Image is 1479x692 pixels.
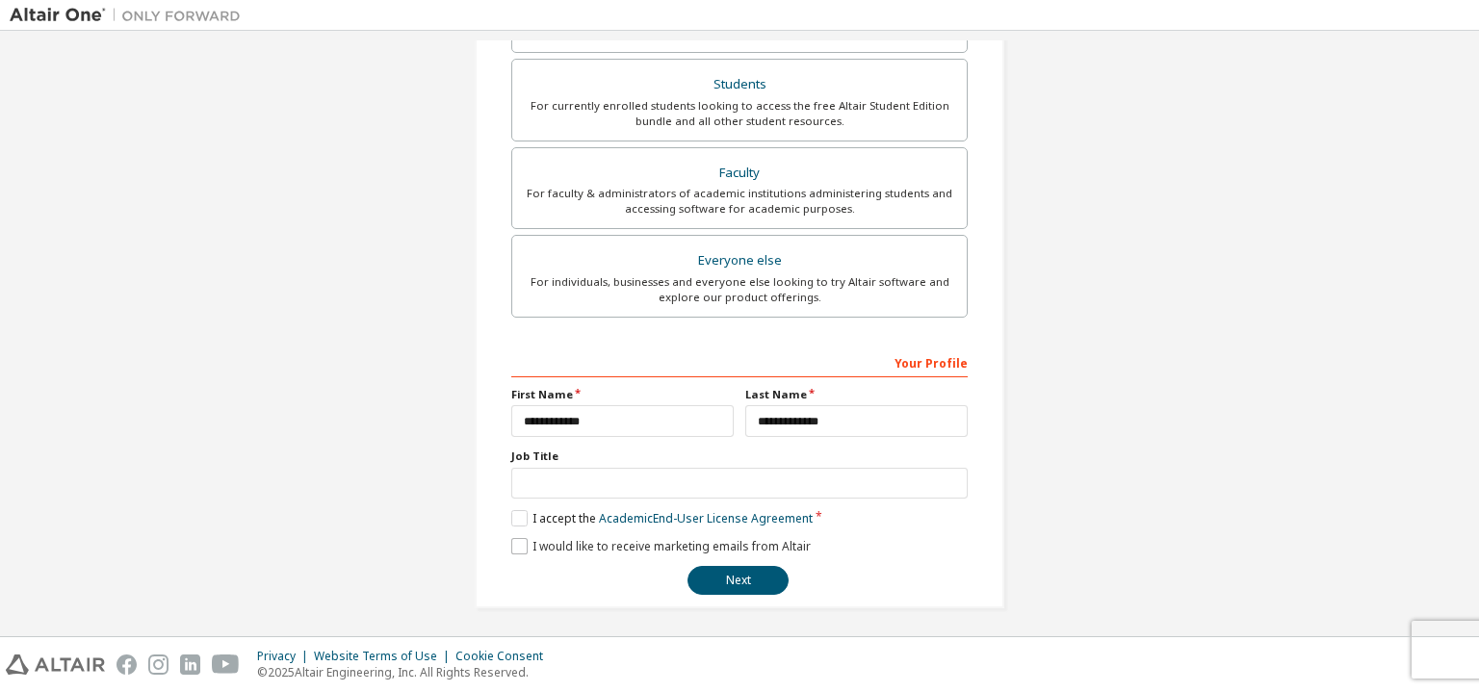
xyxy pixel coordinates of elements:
div: For faculty & administrators of academic institutions administering students and accessing softwa... [524,186,955,217]
label: First Name [511,387,734,402]
label: Last Name [745,387,968,402]
div: Cookie Consent [455,649,555,664]
div: Your Profile [511,346,968,377]
img: Altair One [10,6,250,25]
label: Job Title [511,449,968,464]
label: I accept the [511,510,813,526]
div: For individuals, businesses and everyone else looking to try Altair software and explore our prod... [524,274,955,305]
img: altair_logo.svg [6,654,105,675]
div: Faculty [524,160,955,187]
div: Website Terms of Use [314,649,455,664]
div: For currently enrolled students looking to access the free Altair Student Edition bundle and all ... [524,98,955,129]
div: Students [524,71,955,98]
img: instagram.svg [148,654,169,675]
div: Privacy [257,649,314,664]
p: © 2025 Altair Engineering, Inc. All Rights Reserved. [257,664,555,680]
img: linkedin.svg [180,654,200,675]
img: facebook.svg [117,654,137,675]
label: I would like to receive marketing emails from Altair [511,538,811,554]
img: youtube.svg [212,654,240,675]
div: Everyone else [524,247,955,274]
a: Academic End-User License Agreement [599,510,813,526]
button: Next [688,566,789,595]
